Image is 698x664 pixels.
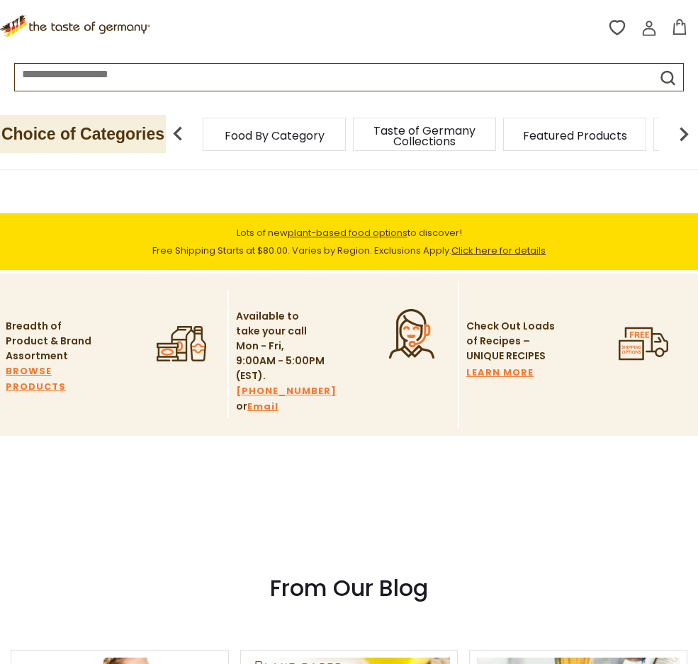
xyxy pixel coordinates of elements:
p: Available to take your call Mon - Fri, 9:00AM - 5:00PM (EST). or [236,309,325,415]
a: plant-based food options [288,226,407,240]
a: LEARN MORE [466,365,534,381]
p: Check Out Loads of Recipes – UNIQUE RECIPES [466,319,555,364]
a: [PHONE_NUMBER] [236,383,337,399]
a: Food By Category [225,130,325,141]
a: Click here for details [451,244,546,257]
h3: From Our Blog [11,574,687,602]
a: BROWSE PRODUCTS [6,364,94,395]
a: Taste of Germany Collections [368,125,481,147]
img: previous arrow [164,120,192,148]
a: Email [247,399,278,415]
p: Breadth of Product & Brand Assortment [6,319,94,364]
span: Lots of new to discover! Free Shipping Starts at $80.00. Varies by Region. Exclusions Apply. [152,226,546,257]
a: Featured Products [523,130,627,141]
img: next arrow [670,120,698,148]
